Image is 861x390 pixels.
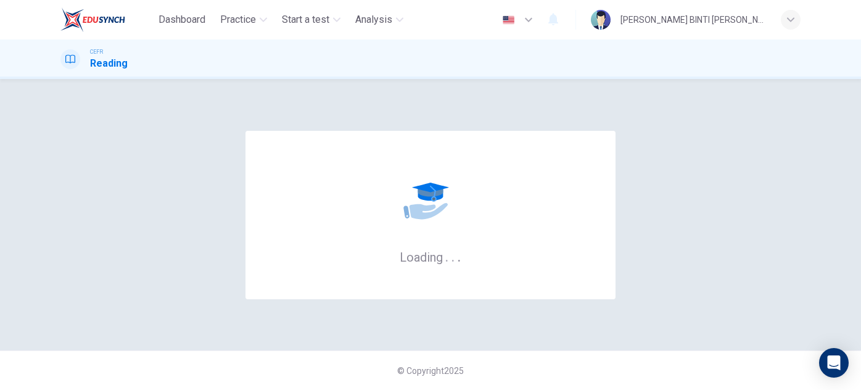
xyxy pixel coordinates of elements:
[620,12,766,27] div: [PERSON_NAME] BINTI [PERSON_NAME]
[591,10,611,30] img: Profile picture
[819,348,849,378] div: Open Intercom Messenger
[445,246,449,266] h6: .
[60,7,154,32] a: EduSynch logo
[154,9,210,31] button: Dashboard
[215,9,272,31] button: Practice
[451,246,455,266] h6: .
[282,12,329,27] span: Start a test
[277,9,345,31] button: Start a test
[457,246,461,266] h6: .
[90,56,128,71] h1: Reading
[350,9,408,31] button: Analysis
[501,15,516,25] img: en
[355,12,392,27] span: Analysis
[159,12,205,27] span: Dashboard
[400,249,461,265] h6: Loading
[90,48,103,56] span: CEFR
[60,7,125,32] img: EduSynch logo
[397,366,464,376] span: © Copyright 2025
[220,12,256,27] span: Practice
